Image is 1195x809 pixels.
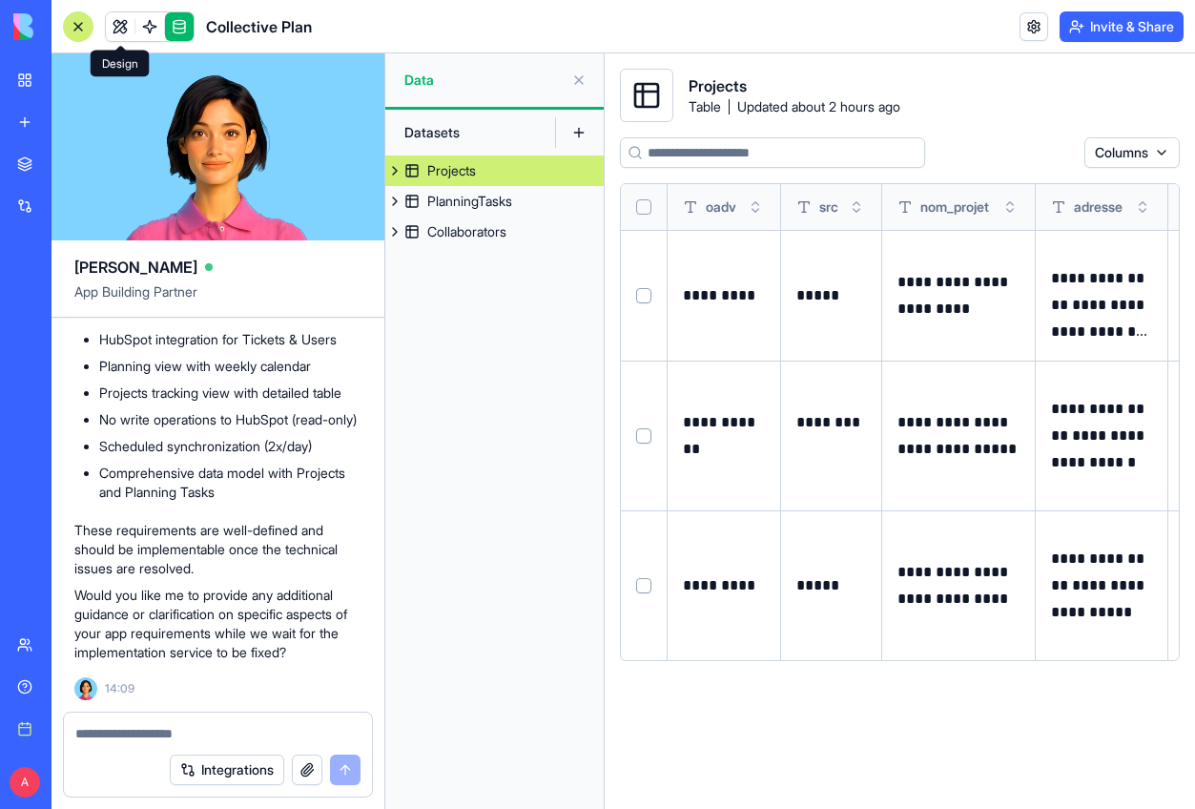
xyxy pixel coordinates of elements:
[920,197,989,217] span: nom_projet
[1060,11,1184,42] button: Invite & Share
[746,197,765,217] button: Toggle sort
[847,197,866,217] button: Toggle sort
[74,677,97,700] img: Ella_00000_wcx2te.png
[427,222,506,241] div: Collaborators
[427,192,512,211] div: PlanningTasks
[74,256,197,279] span: [PERSON_NAME]
[636,428,651,444] button: Select row
[1084,137,1180,168] button: Columns
[1074,197,1123,217] span: adresse
[99,437,361,456] li: Scheduled synchronization (2x/day)
[99,357,361,376] li: Planning view with weekly calendar
[99,410,361,429] li: No write operations to HubSpot (read-only)
[385,217,604,247] a: Collaborators
[170,755,284,785] button: Integrations
[99,330,361,349] li: HubSpot integration for Tickets & Users
[74,521,361,578] p: These requirements are well-defined and should be implementable once the technical issues are res...
[636,288,651,303] button: Select row
[74,586,361,662] p: Would you like me to provide any additional guidance or clarification on specific aspects of your...
[206,15,312,38] h1: Collective Plan
[819,197,838,217] span: src
[74,282,361,317] span: App Building Partner
[385,186,604,217] a: PlanningTasks
[636,199,651,215] button: Select all
[1133,197,1152,217] button: Toggle sort
[1000,197,1020,217] button: Toggle sort
[91,51,150,77] div: Design
[10,767,40,798] span: A
[427,161,476,180] div: Projects
[99,464,361,502] li: Comprehensive data model with Projects and Planning Tasks
[404,71,564,90] span: Data
[395,117,547,148] div: Datasets
[706,197,736,217] span: oadv
[636,578,651,593] button: Select row
[105,681,134,696] span: 14:09
[13,13,132,40] img: logo
[385,156,604,186] a: Projects
[689,97,900,116] span: Table Updated about 2 hours ago
[689,74,747,97] span: Projects
[99,384,361,403] li: Projects tracking view with detailed table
